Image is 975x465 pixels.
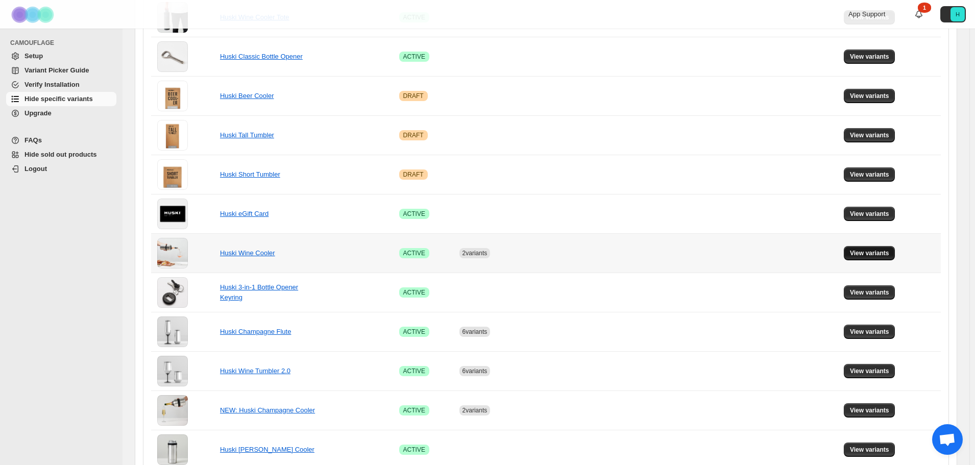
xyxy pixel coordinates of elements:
a: Huski Tall Tumbler [220,131,274,139]
span: Verify Installation [25,81,80,88]
span: View variants [850,92,889,100]
button: View variants [844,443,895,457]
button: View variants [844,128,895,142]
img: Huski Tall Tumbler [157,120,188,151]
a: Huski [PERSON_NAME] Cooler [220,446,314,453]
span: View variants [850,446,889,454]
span: FAQs [25,136,42,144]
button: View variants [844,403,895,418]
a: Huski Wine Cooler [220,249,275,257]
span: ACTIVE [403,249,425,257]
a: NEW: Huski Champagne Cooler [220,406,315,414]
span: 6 variants [462,328,487,335]
img: NEW: Huski Champagne Cooler [157,395,188,426]
div: 1 [918,3,931,13]
img: Huski Seltzer Cooler [157,434,188,465]
img: Huski Champagne Flute [157,316,188,347]
a: 1 [914,9,924,19]
span: DRAFT [403,170,424,179]
span: ACTIVE [403,406,425,414]
button: View variants [844,285,895,300]
span: View variants [850,406,889,414]
button: View variants [844,246,895,260]
span: Upgrade [25,109,52,117]
span: ACTIVE [403,288,425,297]
img: Huski Beer Cooler [157,81,188,111]
span: CAMOUFLAGE [10,39,117,47]
span: View variants [850,328,889,336]
a: Huski Champagne Flute [220,328,291,335]
img: Huski 3-in-1 Bottle Opener Keyring [157,277,188,308]
img: Camouflage [8,1,59,29]
img: Huski Wine Cooler [157,238,188,268]
img: Huski Short Tumbler [157,159,188,190]
span: ACTIVE [403,328,425,336]
span: ACTIVE [403,210,425,218]
a: Open chat [932,424,963,455]
span: Hide sold out products [25,151,97,158]
span: Variant Picker Guide [25,66,89,74]
button: Avatar with initials H [940,6,966,22]
button: View variants [844,167,895,182]
span: DRAFT [403,92,424,100]
span: View variants [850,249,889,257]
button: View variants [844,325,895,339]
span: 2 variants [462,407,487,414]
span: Hide specific variants [25,95,93,103]
a: Setup [6,49,116,63]
span: View variants [850,131,889,139]
span: View variants [850,288,889,297]
span: ACTIVE [403,367,425,375]
img: Huski eGift Card [157,199,188,229]
button: View variants [844,89,895,103]
span: View variants [850,210,889,218]
img: Huski Classic Bottle Opener [157,41,188,72]
a: Huski eGift Card [220,210,269,217]
span: Avatar with initials H [950,7,965,21]
button: View variants [844,364,895,378]
a: Upgrade [6,106,116,120]
span: ACTIVE [403,53,425,61]
span: Setup [25,52,43,60]
a: Huski 3-in-1 Bottle Opener Keyring [220,283,298,301]
a: Huski Beer Cooler [220,92,274,100]
a: Huski Short Tumbler [220,170,280,178]
span: View variants [850,367,889,375]
span: View variants [850,170,889,179]
text: H [956,11,960,17]
span: 6 variants [462,368,487,375]
span: View variants [850,53,889,61]
a: Huski Classic Bottle Opener [220,53,303,60]
a: Huski Wine Tumbler 2.0 [220,367,290,375]
span: ACTIVE [403,446,425,454]
span: App Support [848,10,885,18]
a: Verify Installation [6,78,116,92]
button: View variants [844,207,895,221]
span: DRAFT [403,131,424,139]
a: Logout [6,162,116,176]
span: 2 variants [462,250,487,257]
span: Logout [25,165,47,173]
button: View variants [844,50,895,64]
a: Variant Picker Guide [6,63,116,78]
img: Huski Wine Tumbler 2.0 [157,356,188,386]
a: FAQs [6,133,116,148]
a: Hide sold out products [6,148,116,162]
a: Hide specific variants [6,92,116,106]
